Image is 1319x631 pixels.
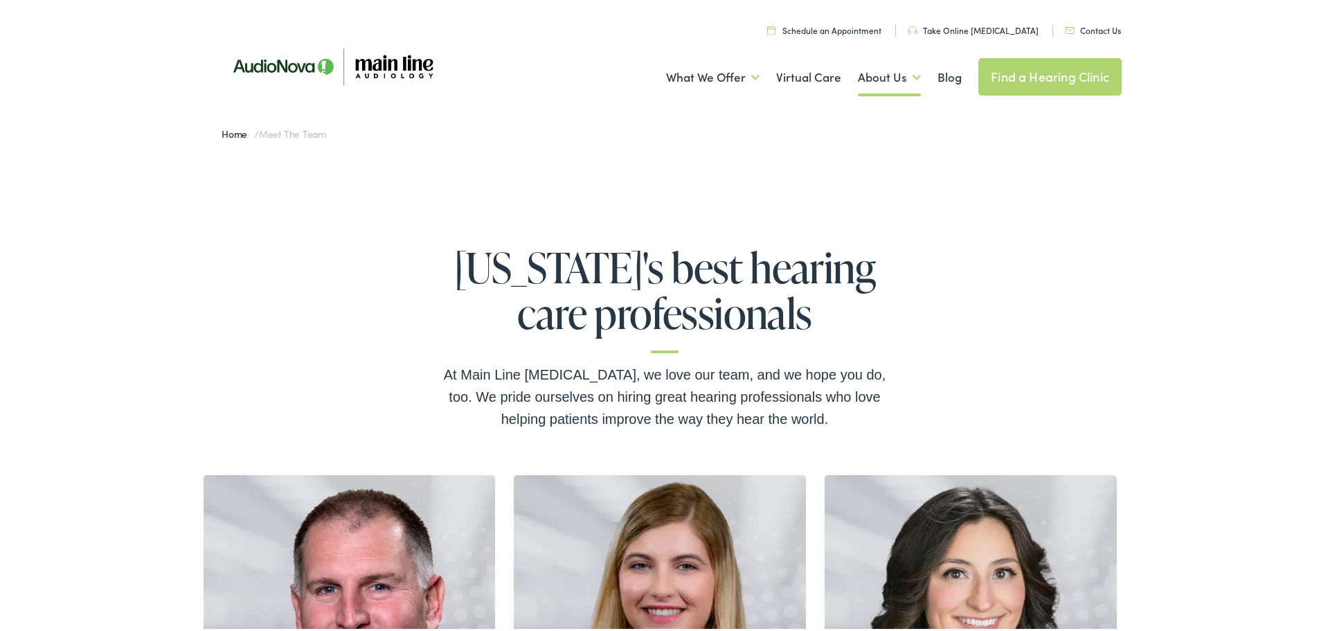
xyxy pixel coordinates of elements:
[858,49,921,100] a: About Us
[908,24,917,32] img: utility icon
[1065,21,1121,33] a: Contact Us
[222,124,326,138] span: /
[776,49,841,100] a: Virtual Care
[908,21,1039,33] a: Take Online [MEDICAL_DATA]
[666,49,760,100] a: What We Offer
[1065,24,1075,31] img: utility icon
[978,55,1122,93] a: Find a Hearing Clinic
[443,242,886,350] h1: [US_STATE]'s best hearing care professionals
[443,361,886,427] div: At Main Line [MEDICAL_DATA], we love our team, and we hope you do, too. We pride ourselves on hir...
[222,124,254,138] a: Home
[767,23,775,32] img: utility icon
[767,21,881,33] a: Schedule an Appointment
[937,49,962,100] a: Blog
[259,124,326,138] span: Meet the Team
